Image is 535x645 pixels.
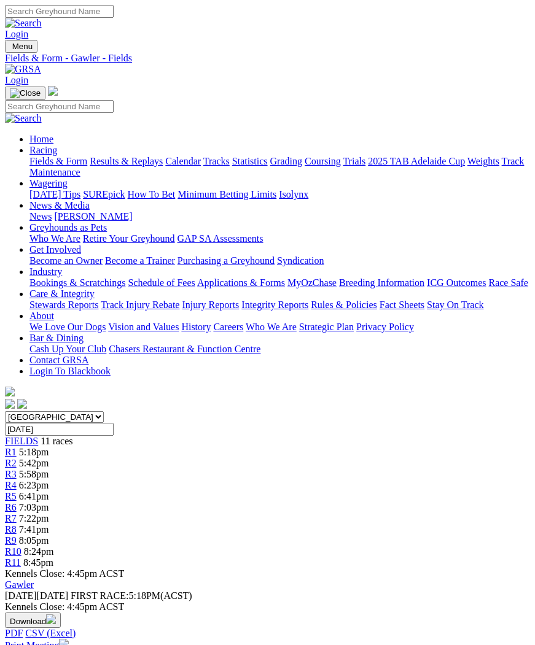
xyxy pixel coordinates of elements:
a: R7 [5,513,17,523]
a: News & Media [29,200,90,210]
div: Kennels Close: 4:45pm ACST [5,601,530,612]
a: R5 [5,491,17,501]
a: About [29,311,54,321]
img: GRSA [5,64,41,75]
img: twitter.svg [17,399,27,409]
a: [PERSON_NAME] [54,211,132,222]
div: Racing [29,156,530,178]
input: Select date [5,423,114,436]
a: Retire Your Greyhound [83,233,175,244]
a: Become a Trainer [105,255,175,266]
a: Fields & Form [29,156,87,166]
a: Purchasing a Greyhound [178,255,275,266]
a: Careers [213,322,243,332]
span: 6:41pm [19,491,49,501]
a: Who We Are [246,322,297,332]
div: About [29,322,530,333]
span: 8:45pm [23,557,53,568]
a: Strategic Plan [299,322,354,332]
a: Trials [343,156,365,166]
span: 11 races [41,436,72,446]
a: Vision and Values [108,322,179,332]
span: Kennels Close: 4:45pm ACST [5,568,124,579]
span: 7:41pm [19,524,49,535]
a: Race Safe [488,277,528,288]
a: Login To Blackbook [29,366,111,376]
span: 5:58pm [19,469,49,479]
a: R2 [5,458,17,468]
a: PDF [5,628,23,638]
a: Privacy Policy [356,322,414,332]
a: Track Maintenance [29,156,524,177]
img: facebook.svg [5,399,15,409]
button: Toggle navigation [5,87,45,100]
a: Stay On Track [427,299,483,310]
a: R9 [5,535,17,546]
span: R10 [5,546,21,557]
a: Become an Owner [29,255,103,266]
span: Menu [12,42,33,51]
div: Greyhounds as Pets [29,233,530,244]
span: [DATE] [5,590,37,601]
a: Care & Integrity [29,288,95,299]
img: Search [5,113,42,124]
a: R6 [5,502,17,512]
img: Close [10,88,41,98]
div: Bar & Dining [29,344,530,355]
span: 7:22pm [19,513,49,523]
a: [DATE] Tips [29,189,80,199]
a: Greyhounds as Pets [29,222,107,233]
a: Breeding Information [339,277,424,288]
a: Tracks [203,156,230,166]
a: Gawler [5,579,34,590]
a: Statistics [232,156,268,166]
a: R3 [5,469,17,479]
a: GAP SA Assessments [178,233,264,244]
input: Search [5,5,114,18]
a: SUREpick [83,189,125,199]
a: How To Bet [128,189,176,199]
a: Bookings & Scratchings [29,277,125,288]
a: Calendar [165,156,201,166]
span: 8:05pm [19,535,49,546]
a: CSV (Excel) [25,628,76,638]
a: Weights [467,156,499,166]
span: 8:24pm [24,546,54,557]
a: Applications & Forms [197,277,285,288]
a: Get Involved [29,244,81,255]
a: Integrity Reports [241,299,308,310]
a: R11 [5,557,21,568]
div: Wagering [29,189,530,200]
a: Stewards Reports [29,299,98,310]
a: Login [5,75,28,85]
a: ICG Outcomes [427,277,486,288]
div: Download [5,628,530,639]
a: R1 [5,447,17,457]
button: Download [5,612,61,628]
a: We Love Our Dogs [29,322,106,332]
a: FIELDS [5,436,38,446]
a: Fields & Form - Gawler - Fields [5,53,530,64]
a: Grading [270,156,302,166]
a: Bar & Dining [29,333,84,343]
a: Contact GRSA [29,355,88,365]
span: 6:23pm [19,480,49,490]
a: Isolynx [279,189,308,199]
a: R4 [5,480,17,490]
button: Toggle navigation [5,40,37,53]
a: Racing [29,145,57,155]
img: download.svg [46,614,56,624]
a: Cash Up Your Club [29,344,106,354]
a: MyOzChase [287,277,337,288]
div: Care & Integrity [29,299,530,311]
